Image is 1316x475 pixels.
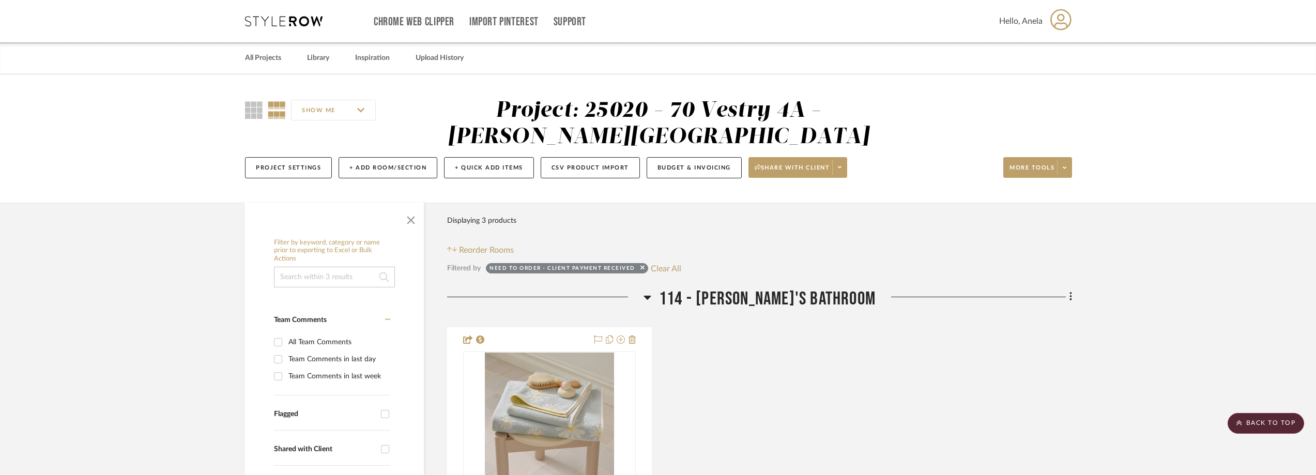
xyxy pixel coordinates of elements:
span: More tools [1009,164,1054,179]
span: Reorder Rooms [459,244,514,256]
a: Library [307,51,329,65]
div: All Team Comments [288,334,388,350]
button: Share with client [748,157,848,178]
span: 114 - [PERSON_NAME]'s Bathroom [659,288,876,310]
div: Project: 25020 - 70 Vestry 4A - [PERSON_NAME][GEOGRAPHIC_DATA] [448,100,870,148]
button: More tools [1003,157,1072,178]
div: Displaying 3 products [447,210,516,231]
button: Reorder Rooms [447,244,514,256]
a: Upload History [416,51,464,65]
a: Support [554,18,586,26]
a: Import Pinterest [469,18,539,26]
button: Close [401,208,421,228]
button: + Quick Add Items [444,157,534,178]
div: Flagged [274,410,376,419]
button: Clear All [651,262,681,275]
span: Share with client [755,164,830,179]
button: Project Settings [245,157,332,178]
button: + Add Room/Section [339,157,437,178]
button: Budget & Invoicing [647,157,742,178]
h6: Filter by keyword, category or name prior to exporting to Excel or Bulk Actions [274,239,395,263]
scroll-to-top-button: BACK TO TOP [1228,413,1304,434]
input: Search within 3 results [274,267,395,287]
a: All Projects [245,51,281,65]
div: Filtered by [447,263,481,274]
span: Team Comments [274,316,327,324]
div: Team Comments in last day [288,351,388,367]
div: Shared with Client [274,445,376,454]
button: CSV Product Import [541,157,640,178]
a: Chrome Web Clipper [374,18,454,26]
span: Hello, Anela [999,15,1043,27]
div: Team Comments in last week [288,368,388,385]
div: Need to Order - Client Payment Received [489,265,635,275]
a: Inspiration [355,51,390,65]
